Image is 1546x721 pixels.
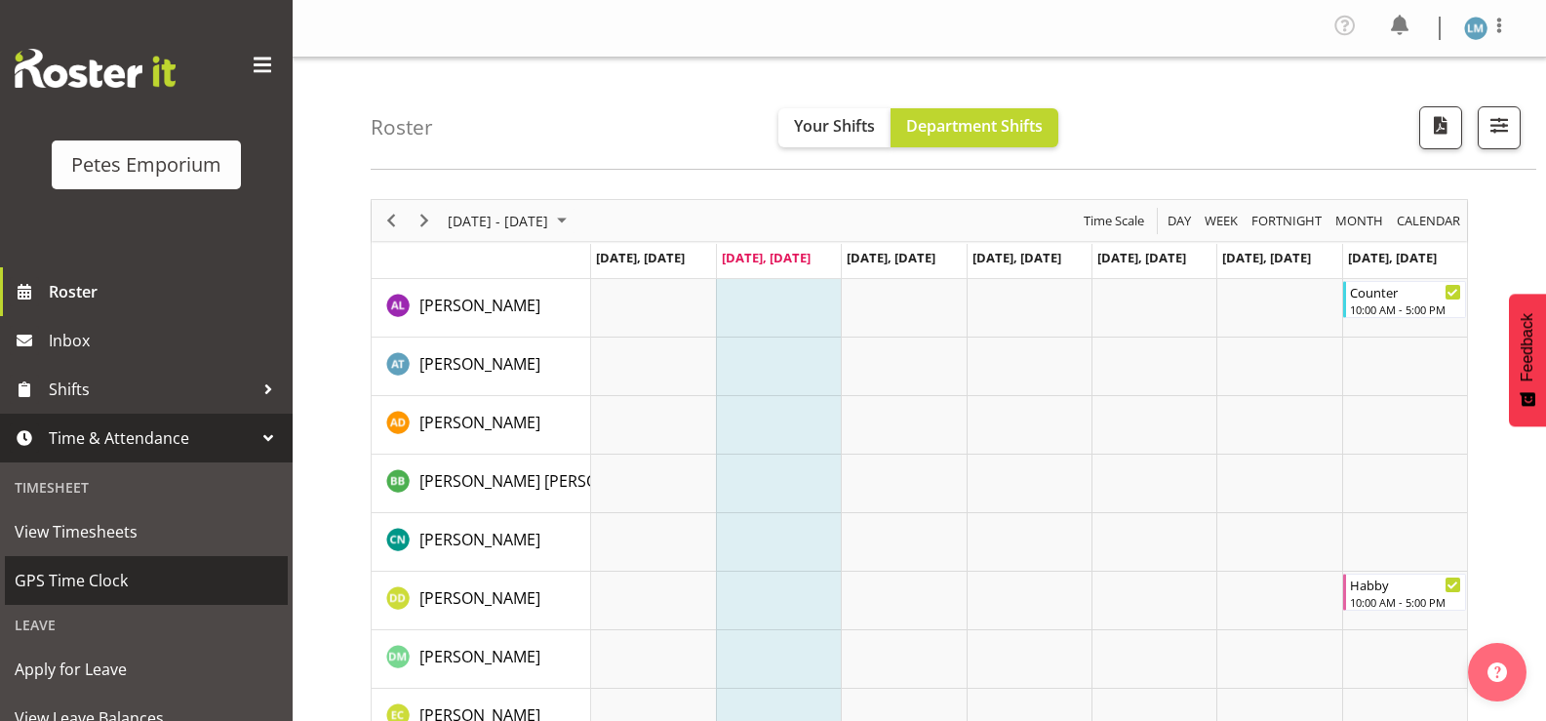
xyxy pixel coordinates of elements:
[5,507,288,556] a: View Timesheets
[1343,281,1466,318] div: Abigail Lane"s event - Counter Begin From Sunday, September 7, 2025 at 10:00:00 AM GMT+12:00 Ends...
[1097,249,1186,266] span: [DATE], [DATE]
[372,630,591,689] td: David McAuley resource
[71,150,221,180] div: Petes Emporium
[419,646,540,667] span: [PERSON_NAME]
[15,566,278,595] span: GPS Time Clock
[778,108,891,147] button: Your Shifts
[372,279,591,338] td: Abigail Lane resource
[372,396,591,455] td: Amelia Denz resource
[1222,249,1311,266] span: [DATE], [DATE]
[1487,662,1507,682] img: help-xxl-2.png
[1332,209,1387,233] button: Timeline Month
[15,49,176,88] img: Rosterit website logo
[372,513,591,572] td: Christine Neville resource
[419,294,540,317] a: [PERSON_NAME]
[1350,282,1461,301] div: Counter
[419,353,540,375] span: [PERSON_NAME]
[15,517,278,546] span: View Timesheets
[1249,209,1326,233] button: Fortnight
[1343,574,1466,611] div: Danielle Donselaar"s event - Habby Begin From Sunday, September 7, 2025 at 10:00:00 AM GMT+12:00 ...
[372,338,591,396] td: Alex-Micheal Taniwha resource
[1202,209,1242,233] button: Timeline Week
[5,467,288,507] div: Timesheet
[49,277,283,306] span: Roster
[722,249,811,266] span: [DATE], [DATE]
[15,655,278,684] span: Apply for Leave
[1350,594,1461,610] div: 10:00 AM - 5:00 PM
[847,249,935,266] span: [DATE], [DATE]
[5,556,288,605] a: GPS Time Clock
[794,115,875,137] span: Your Shifts
[372,572,591,630] td: Danielle Donselaar resource
[1464,17,1487,40] img: lianne-morete5410.jpg
[1081,209,1148,233] button: Time Scale
[1333,209,1385,233] span: Month
[419,528,540,551] a: [PERSON_NAME]
[419,412,540,433] span: [PERSON_NAME]
[891,108,1058,147] button: Department Shifts
[596,249,685,266] span: [DATE], [DATE]
[372,455,591,513] td: Beena Beena resource
[1348,249,1437,266] span: [DATE], [DATE]
[49,375,254,404] span: Shifts
[1394,209,1464,233] button: Month
[1509,294,1546,426] button: Feedback - Show survey
[1519,313,1536,381] span: Feedback
[371,116,433,139] h4: Roster
[5,605,288,645] div: Leave
[419,587,540,609] span: [PERSON_NAME]
[1166,209,1193,233] span: Day
[419,470,665,492] span: [PERSON_NAME] [PERSON_NAME]
[419,586,540,610] a: [PERSON_NAME]
[972,249,1061,266] span: [DATE], [DATE]
[419,295,540,316] span: [PERSON_NAME]
[1249,209,1324,233] span: Fortnight
[1478,106,1521,149] button: Filter Shifts
[1203,209,1240,233] span: Week
[419,469,665,493] a: [PERSON_NAME] [PERSON_NAME]
[1350,301,1461,317] div: 10:00 AM - 5:00 PM
[49,326,283,355] span: Inbox
[419,411,540,434] a: [PERSON_NAME]
[446,209,550,233] span: [DATE] - [DATE]
[378,209,405,233] button: Previous
[419,645,540,668] a: [PERSON_NAME]
[419,529,540,550] span: [PERSON_NAME]
[1350,575,1461,594] div: Habby
[408,200,441,241] div: Next
[906,115,1043,137] span: Department Shifts
[49,423,254,453] span: Time & Attendance
[419,352,540,376] a: [PERSON_NAME]
[1082,209,1146,233] span: Time Scale
[1395,209,1462,233] span: calendar
[5,645,288,694] a: Apply for Leave
[412,209,438,233] button: Next
[375,200,408,241] div: Previous
[1419,106,1462,149] button: Download a PDF of the roster according to the set date range.
[1165,209,1195,233] button: Timeline Day
[445,209,575,233] button: September 01 - 07, 2025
